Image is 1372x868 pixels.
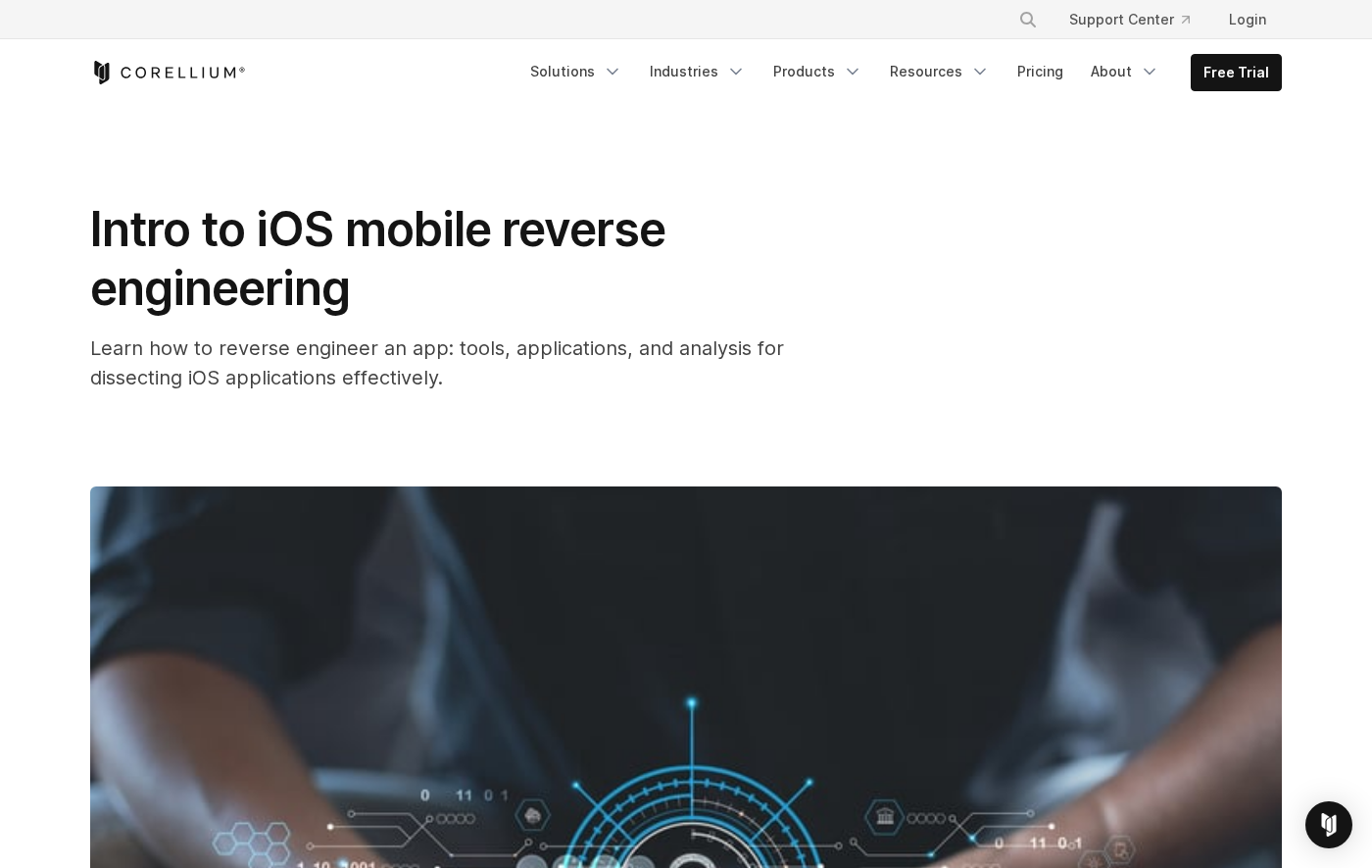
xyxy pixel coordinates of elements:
a: Free Trial [1192,55,1281,90]
a: Solutions [518,54,634,89]
span: Intro to iOS mobile reverse engineering [90,200,665,317]
span: Learn how to reverse engineer an app: tools, applications, and analysis for dissecting iOS applic... [90,336,784,389]
button: Search [1010,2,1046,37]
div: Navigation Menu [995,2,1282,37]
a: About [1079,54,1171,89]
a: Industries [638,54,758,89]
a: Login [1213,2,1282,37]
a: Products [761,54,874,89]
a: Resources [878,54,1002,89]
a: Corellium Home [90,61,246,84]
a: Pricing [1005,54,1075,89]
a: Support Center [1053,2,1205,37]
div: Navigation Menu [518,54,1282,91]
div: Open Intercom Messenger [1305,801,1352,848]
